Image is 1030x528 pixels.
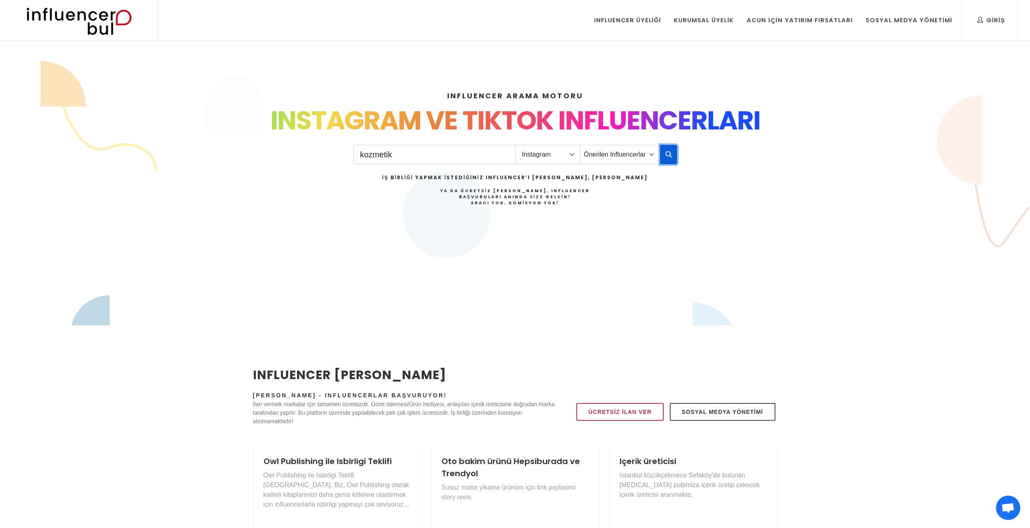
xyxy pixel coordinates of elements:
[996,496,1020,520] div: Açık sohbet
[977,16,1005,25] div: Giriş
[253,392,447,399] span: [PERSON_NAME] - Influencerlar Başvuruyor!
[866,16,952,25] div: Sosyal Medya Yönetimi
[620,456,676,467] a: Içerik üreticisi
[382,188,648,206] h4: Ya da Ücretsiz [PERSON_NAME], Influencer Başvuruları Anında Size Gelsin!
[670,403,775,421] a: Sosyal Medya Yönetimi
[594,16,661,25] div: Influencer Üyeliği
[253,101,777,140] div: INSTAGRAM VE TIKTOK INFLUENCERLARI
[442,456,580,479] a: Oto bakim ürünü Hepsiburada ve Trendyol
[747,16,852,25] div: Acun İçin Yatırım Fırsatları
[442,483,589,502] p: Susuz motor yikama ürünüm için link paylasimi story reels
[620,471,767,500] p: Istanbul küçükçekmece Sefaköy'de bulunan [MEDICAL_DATA] pubimiza içerik üretip çekecek içerik üre...
[471,200,560,206] strong: Aracı Yok, Komisyon Yok!
[674,16,734,25] div: Kurumsal Üyelik
[263,471,411,509] p: Owl Publishing ile Isbirligi Teklifi [GEOGRAPHIC_DATA], Biz, Owl Publishing olarak kaliteli kitap...
[253,90,777,101] h4: INFLUENCER ARAMA MOTORU
[588,407,652,417] span: Ücretsiz İlan Ver
[682,407,763,417] span: Sosyal Medya Yönetimi
[353,145,516,164] input: Search
[253,400,555,426] p: İlan vermek markalar için tamamen ücretsizdir. Ücret ödemesi/Ürün hediyesi, anlaşılan içerik üret...
[263,456,392,467] a: Owl Publishing ile Isbirligi Teklifi
[382,174,648,181] h2: İş Birliği Yapmak İstediğiniz Influencer’ı [PERSON_NAME], [PERSON_NAME]
[576,403,664,421] a: Ücretsiz İlan Ver
[253,366,555,384] h2: INFLUENCER [PERSON_NAME]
